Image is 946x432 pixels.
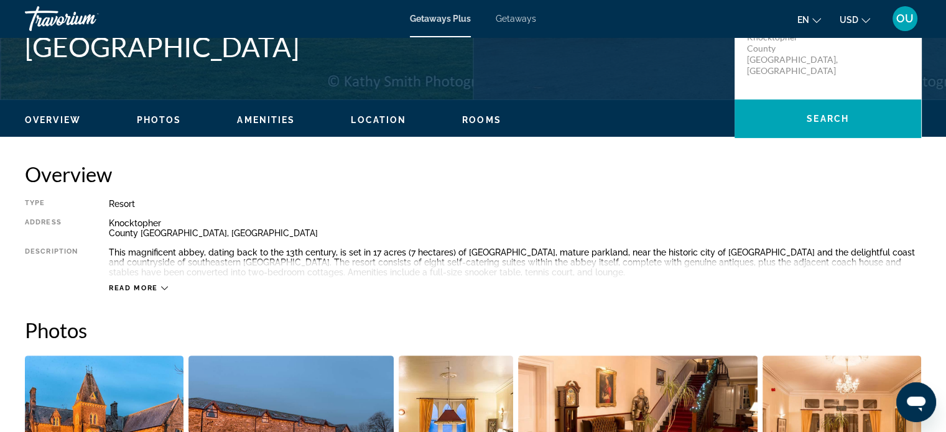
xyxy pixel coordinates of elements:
a: Getaways Plus [410,14,471,24]
button: Location [351,114,406,126]
span: USD [840,15,858,25]
div: Type [25,199,78,209]
button: Rooms [462,114,501,126]
button: Overview [25,114,81,126]
span: Rooms [462,115,501,125]
p: Knocktopher County [GEOGRAPHIC_DATA], [GEOGRAPHIC_DATA] [747,32,846,76]
button: Search [735,99,921,138]
button: Amenities [237,114,295,126]
span: Location [351,115,406,125]
div: This magnificent abbey, dating back to the 13th century, is set in 17 acres (7 hectares) of [GEOG... [109,247,921,277]
iframe: Button to launch messaging window [896,382,936,422]
button: Change language [797,11,821,29]
span: OU [896,12,914,25]
div: Description [25,247,78,277]
span: Photos [137,115,182,125]
a: Getaways [496,14,536,24]
span: Search [807,114,849,124]
div: Address [25,218,78,238]
span: Amenities [237,115,295,125]
div: Resort [109,199,921,209]
span: en [797,15,809,25]
button: Change currency [840,11,870,29]
div: Knocktopher County [GEOGRAPHIC_DATA], [GEOGRAPHIC_DATA] [109,218,921,238]
a: Travorium [25,2,149,35]
span: Read more [109,284,158,292]
button: User Menu [889,6,921,32]
button: Read more [109,283,168,293]
button: Photos [137,114,182,126]
h2: Overview [25,162,921,186]
h1: [GEOGRAPHIC_DATA] [25,30,722,63]
h2: Photos [25,318,921,342]
span: Overview [25,115,81,125]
